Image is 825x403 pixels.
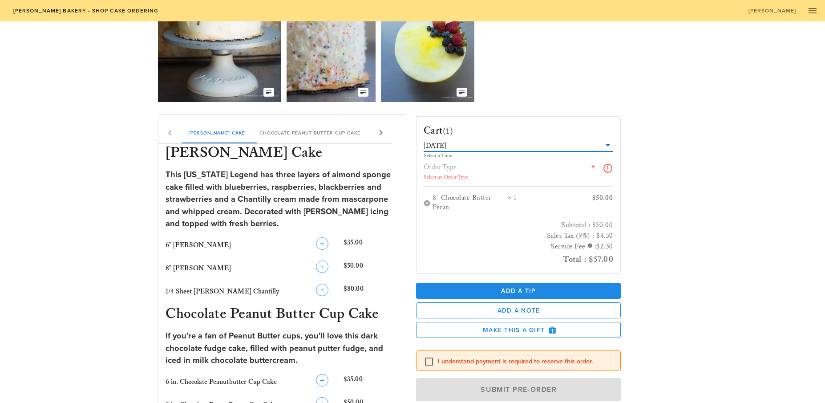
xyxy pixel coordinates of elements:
span: 6" [PERSON_NAME] [166,241,231,249]
button: Add a Tip [416,283,621,299]
button: Make this a Gift [416,322,621,338]
div: $80.00 [342,282,401,301]
h3: [PERSON_NAME] Cake [164,144,402,163]
button: Submit Pre-Order [416,378,621,401]
div: × 1 [508,194,568,212]
span: [PERSON_NAME] [748,8,797,14]
h3: Subtotal : $50.00 [424,220,613,231]
h3: Sales Tax (9%) : $4.50 [424,231,613,241]
a: [PERSON_NAME] [742,4,802,17]
div: $50.00 [342,259,401,278]
div: [DATE] [424,142,446,150]
h3: Service Fee : [424,241,613,252]
div: $50.00 [568,194,613,212]
span: Submit Pre-Order [426,385,611,394]
span: Add a Note [424,307,613,314]
div: If you're a fan of Peanut Butter cups, you'll love this dark chocolate fudge cake, filled with pe... [166,330,400,367]
span: 1/4 Sheet [PERSON_NAME] Chantilly [166,287,279,296]
button: Add a Note [416,302,621,318]
div: 8" Chocolate Butter Pecan [433,194,508,212]
span: 6 in. Chocolate Peanutbutter Cup Cake [166,378,277,386]
span: Add a Tip [423,287,614,295]
h3: Chocolate Peanut Butter Cup Cake [164,305,402,325]
span: Make this a Gift [424,326,613,334]
a: [PERSON_NAME] Bakery - Shop Cake Ordering [7,4,164,17]
input: Order Type [424,161,586,173]
div: Chocolate Butter Pecan Cake [367,122,467,143]
div: Select an Order Type [424,175,599,180]
div: [DATE] [424,140,613,151]
label: I understand payment is required to reserve this order. [438,357,613,366]
div: $35.00 [342,236,401,255]
span: 8" [PERSON_NAME] [166,264,231,273]
span: [PERSON_NAME] Bakery - Shop Cake Ordering [12,8,158,14]
span: (1) [443,126,453,136]
h3: Cart [424,124,453,138]
span: $2.50 [596,242,613,251]
div: [PERSON_NAME] Cake [182,122,252,143]
div: Select a Time [424,153,613,159]
div: $35.00 [342,372,401,392]
div: This [US_STATE] Legend has three layers of almond sponge cake filled with blueberries, raspberrie... [166,169,400,230]
h2: Total : $57.00 [424,252,613,266]
div: Chocolate Peanut Butter Cup Cake [252,122,367,143]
